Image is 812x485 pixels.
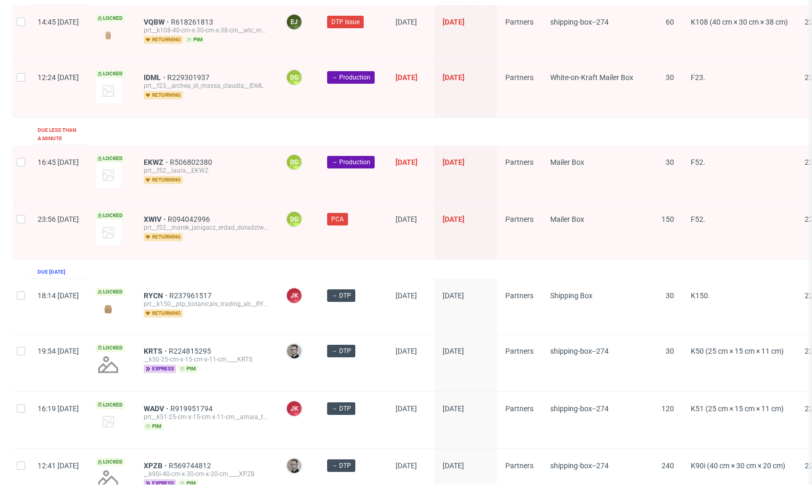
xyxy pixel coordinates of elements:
span: DTP Issue [331,17,359,27]
div: prt__k108-40-cm-x-30-cm-x-38-cm__wtc_marliere_sprl__VQBW [144,26,269,35]
figcaption: EJ [287,15,301,29]
span: 150 [662,215,674,223]
span: Partners [505,347,533,355]
span: Locked [96,458,125,466]
span: → DTP [331,346,351,356]
span: Mailer Box [550,215,584,223]
span: [DATE] [396,18,417,26]
div: prt__f52__laura__EKWZ [144,166,269,175]
span: shipping-box--274 [550,404,609,413]
span: 120 [662,404,674,413]
div: __k90i-40-cm-x-30-cm-x-20-cm____XPZB [144,470,269,478]
span: K150. [691,291,710,300]
span: 19:54 [DATE] [38,347,79,355]
span: 16:19 [DATE] [38,404,79,413]
span: [DATE] [396,291,417,300]
span: → Production [331,157,370,167]
figcaption: JK [287,288,301,303]
div: prt__f23__archea_di_massa_claudia__IDML [144,82,269,90]
div: __k50-25-cm-x-15-cm-x-11-cm____KRTS [144,355,269,364]
span: [DATE] [396,404,417,413]
div: prt__k150__ptp_botanicals_trading_ab__RYCN [144,300,269,308]
span: K108 (40 cm × 30 cm × 38 cm) [691,18,788,26]
span: [DATE] [443,73,465,82]
span: [DATE] [443,291,464,300]
span: K50 (25 cm × 15 cm × 11 cm) [691,347,784,355]
span: [DATE] [443,347,464,355]
a: XWIV [144,215,168,223]
span: PCA [331,215,344,224]
a: R229301937 [167,73,212,82]
span: → Production [331,73,370,82]
span: shipping-box--274 [550,18,609,26]
span: pim [185,36,205,44]
span: K90i (40 cm × 30 cm × 20 cm) [691,461,785,470]
figcaption: DG [287,212,301,227]
a: WADV [144,404,170,413]
a: R224815295 [169,347,213,355]
img: no_design.png [96,352,121,377]
span: Partners [505,158,533,166]
a: R237961517 [169,291,214,300]
span: returning [144,91,183,99]
div: Due [DATE] [38,268,65,276]
span: 12:41 [DATE] [38,461,79,470]
a: IDML [144,73,167,82]
img: version_two_editor_design [96,28,121,42]
span: 30 [666,347,674,355]
a: EKWZ [144,158,170,166]
span: 14:45 [DATE] [38,18,79,26]
span: [DATE] [396,73,417,82]
a: R094042996 [168,215,212,223]
a: RYCN [144,291,169,300]
div: Due less than a minute [38,126,79,143]
span: express [144,365,176,373]
img: Krystian Gaza [287,344,301,358]
div: prt__f52__marek_janigacz_erdad_doradztwo_szkolenia_gry__XWIV [144,223,269,232]
span: [DATE] [443,18,465,26]
span: Locked [96,401,125,409]
span: Mailer Box [550,158,584,166]
a: R919951794 [170,404,215,413]
span: Partners [505,73,533,82]
span: 60 [666,18,674,26]
span: returning [144,309,183,318]
span: pim [178,365,198,373]
span: Partners [505,18,533,26]
span: Partners [505,291,533,300]
span: Locked [96,288,125,296]
img: version_two_editor_design [96,302,121,316]
span: Locked [96,14,125,22]
span: Locked [96,154,125,163]
span: returning [144,176,183,184]
span: F23. [691,73,705,82]
a: VQBW [144,18,171,26]
span: [DATE] [443,158,465,166]
span: [DATE] [396,461,417,470]
a: R506802380 [170,158,214,166]
span: White-on-Kraft Mailer Box [550,73,633,82]
span: 12:24 [DATE] [38,73,79,82]
span: 30 [666,291,674,300]
a: R618261813 [171,18,215,26]
span: shipping-box--274 [550,347,609,355]
span: Locked [96,70,125,78]
a: KRTS [144,347,169,355]
span: Locked [96,344,125,352]
span: returning [144,233,183,241]
span: returning [144,36,183,44]
span: → DTP [331,461,351,470]
span: 240 [662,461,674,470]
